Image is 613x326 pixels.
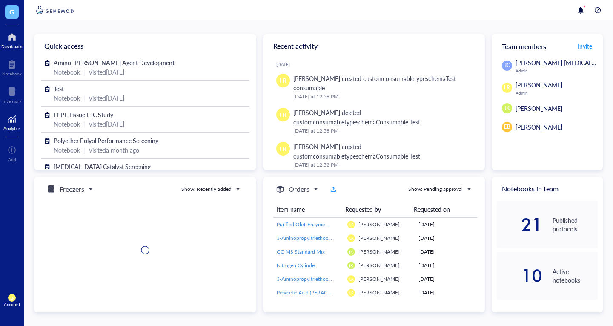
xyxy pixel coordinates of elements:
span: 3-Aminopropyltriethoxysilane (APTES) [277,234,363,242]
span: GC-MS Standard Mix [277,248,325,255]
div: Visited a month ago [89,145,139,155]
span: IK [349,249,353,254]
div: [DATE] [418,275,474,283]
span: FFPE Tissue IHC Study [54,110,113,119]
div: [DATE] [418,248,474,256]
span: LR [349,222,353,227]
div: Dashboard [1,44,23,49]
div: Add [8,157,16,162]
div: | [83,119,85,129]
span: [PERSON_NAME] [516,81,562,89]
div: [DATE] [418,262,474,269]
img: genemod-logo [34,5,76,15]
div: [DATE] [418,289,474,297]
div: [DATE] at 12:58 PM [293,127,472,135]
div: Published protocols [553,216,598,233]
a: Analytics [3,112,20,131]
div: Notebook [54,119,80,129]
div: 21 [497,218,542,231]
a: Inventory [3,85,21,104]
div: [DATE] [418,221,474,228]
div: Consumable Test [376,152,420,160]
span: Peracetic Acid (PERACLEAN 40) [277,289,349,296]
div: [PERSON_NAME] created customconsumabletypeschema [293,142,472,161]
a: GC-MS Standard Mix [277,248,341,256]
div: 10 [497,269,542,283]
div: | [83,67,85,77]
div: Notebooks in team [492,177,603,201]
span: Purified OleT Enzyme Aliquot [277,221,343,228]
span: [PERSON_NAME] [358,289,400,296]
div: Inventory [3,98,21,104]
div: Notebook [54,145,80,155]
span: LR [280,144,286,153]
a: Notebook [2,58,22,76]
a: 3-Aminopropyltriethoxysilane (APTES) [277,234,341,242]
span: 3-Aminopropyltriethoxysilane (APTES) [277,275,363,283]
div: Team members [492,34,603,58]
span: EB [504,123,510,131]
div: Visited [DATE] [89,93,124,103]
span: [PERSON_NAME] [358,248,400,255]
span: LR [280,76,286,85]
div: | [83,93,85,103]
span: [PERSON_NAME] [516,123,562,131]
span: [PERSON_NAME] [358,234,400,242]
span: [PERSON_NAME] [358,275,400,283]
span: LR [349,277,353,281]
h5: Orders [289,184,309,194]
span: LR [280,110,286,119]
th: Requested on [410,202,471,217]
div: Admin [516,90,598,95]
div: Analytics [3,126,20,131]
span: IK [349,263,353,268]
div: Show: Recently added [181,185,232,193]
button: Invite [577,39,593,53]
div: Active notebooks [553,267,598,284]
div: Notebook [2,71,22,76]
div: Consumable Test [376,118,420,126]
span: Polyether Polyol Performance Screening [54,136,158,145]
div: Account [4,302,20,307]
span: [PERSON_NAME] [MEDICAL_DATA] [516,58,611,67]
span: LR [10,296,14,300]
span: Nitrogen Cylinder [277,262,316,269]
span: Amino-[PERSON_NAME] Agent Development [54,58,175,67]
span: JC [504,62,510,69]
span: Test [54,84,64,93]
span: IK [504,104,510,112]
span: [PERSON_NAME] [516,104,562,113]
span: [PERSON_NAME] [358,221,400,228]
th: Requested by [342,202,410,217]
span: LR [504,84,510,92]
span: [MEDICAL_DATA] Catalyst Screening [54,162,151,171]
div: Quick access [34,34,256,58]
div: Notebook [54,93,80,103]
div: [PERSON_NAME] created customconsumabletypeschema [293,74,472,92]
a: Nitrogen Cylinder [277,262,341,269]
div: [DATE] at 12:58 PM [293,92,472,101]
a: Peracetic Acid (PERACLEAN 40) [277,289,341,297]
span: [PERSON_NAME] [358,262,400,269]
th: Item name [273,202,342,217]
div: Visited [DATE] [89,119,124,129]
div: [DATE] [418,234,474,242]
a: Purified OleT Enzyme Aliquot [277,221,341,228]
a: Dashboard [1,30,23,49]
div: Recent activity [263,34,485,58]
span: LR [349,236,353,240]
h5: Freezers [60,184,84,194]
div: [PERSON_NAME] deleted customconsumabletypeschema [293,108,472,127]
a: 3-Aminopropyltriethoxysilane (APTES) [277,275,341,283]
div: Admin [516,68,611,73]
span: Invite [578,42,592,50]
div: Notebook [54,67,80,77]
span: G [9,6,14,17]
div: Visited [DATE] [89,67,124,77]
div: Show: Pending approval [408,185,463,193]
span: LR [349,290,353,295]
div: [DATE] [276,62,478,67]
div: | [83,145,85,155]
